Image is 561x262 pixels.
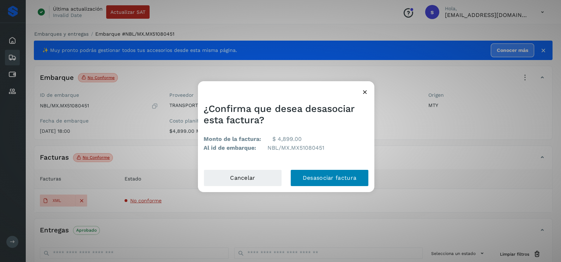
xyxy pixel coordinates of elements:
[204,169,282,186] button: Cancelar
[204,143,256,153] b: Al id de embarque:
[272,135,302,144] p: $ 4,899.00
[267,143,324,153] p: NBL/MX.MX51080451
[204,103,354,126] span: ¿Confirma que desea desasociar esta factura?
[290,169,369,186] button: Desasociar factura
[204,135,261,144] b: Monto de la factura:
